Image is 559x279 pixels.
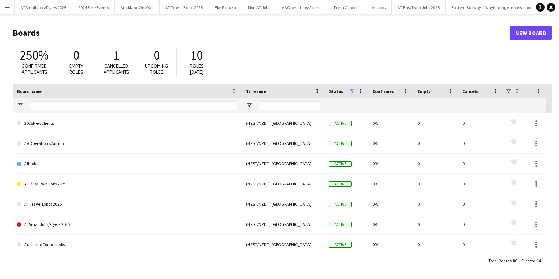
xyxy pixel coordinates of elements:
h1: Boards [13,27,510,38]
a: New Board [510,26,552,40]
div: 0 [458,235,503,254]
span: Timezone [246,89,266,94]
span: Confirmed applicants [22,63,47,75]
button: Eastern Busways- Wayfinding Ambassadors 2024 [446,0,548,14]
div: (NZST/NZDT) [GEOGRAPHIC_DATA] [241,154,325,173]
span: Active [329,181,352,187]
span: Empty roles [69,63,83,75]
button: AT Travel Expos 2025 [160,0,209,14]
div: 0 [413,133,458,153]
input: Board name Filter Input [30,101,237,110]
span: 0 [73,47,79,63]
a: ATSmallJobs/Flyers 2025 [17,214,237,235]
div: 0 [413,214,458,234]
a: AAOperations/Admin [17,133,237,154]
span: Total Boards [488,258,512,263]
button: Open Filter Menu [246,102,252,109]
div: (NZST/NZDT) [GEOGRAPHIC_DATA] [241,194,325,214]
span: Empty [417,89,430,94]
button: 2024 Bike Events [72,0,115,14]
span: Confirmed [373,89,395,94]
span: 1 [113,47,119,63]
div: 0 [458,133,503,153]
div: 0% [368,113,413,133]
div: 0 [458,174,503,194]
a: All Jobs [17,154,237,174]
div: 0 [458,214,503,234]
button: AAOperations/Admin [276,0,328,14]
span: Status [329,89,343,94]
span: Active [329,141,352,146]
div: (NZST/NZDT) [GEOGRAPHIC_DATA] [241,133,325,153]
button: Fresh Concept [328,0,366,14]
div: 0 [458,194,503,214]
div: (NZST/NZDT) [GEOGRAPHIC_DATA] [241,174,325,194]
div: 0% [368,214,413,234]
button: Non AT Jobs [242,0,276,14]
div: (NZST/NZDT) [GEOGRAPHIC_DATA] [241,214,325,234]
span: 86 [513,258,517,263]
a: AucklandCouncilJobs [17,235,237,255]
span: 10 [190,47,203,63]
span: Active [329,161,352,167]
div: 0 [458,113,503,133]
span: Active [329,222,352,227]
button: All Jobs [366,0,392,14]
div: 0% [368,154,413,173]
span: Active [329,121,352,126]
div: 0 [413,194,458,214]
button: Open Filter Menu [17,102,24,109]
span: Cancels [462,89,478,94]
div: 0 [413,113,458,133]
div: 0% [368,174,413,194]
span: Cancelled applicants [104,63,129,75]
span: 250% [20,47,49,63]
div: (NZST/NZDT) [GEOGRAPHIC_DATA] [241,235,325,254]
div: 0% [368,133,413,153]
span: 0 [154,47,160,63]
div: 0 [413,174,458,194]
span: 14 [537,258,541,263]
div: (NZST/NZDT) [GEOGRAPHIC_DATA] [241,113,325,133]
div: : [521,254,541,268]
button: Eke Panuku [209,0,242,14]
span: Upcoming roles [145,63,168,75]
div: : [488,254,517,268]
span: Filtered [521,258,535,263]
div: 0% [368,194,413,214]
button: AucklandOneRail [115,0,160,14]
a: AT Travel Expos 2025 [17,194,237,214]
input: Timezone Filter Input [259,101,320,110]
span: Roles [DATE] [190,63,204,75]
div: 0% [368,235,413,254]
button: ATSmallJobs/Flyers 2025 [15,0,72,14]
span: Active [329,242,352,248]
div: 0 [413,235,458,254]
span: Board name [17,89,42,94]
span: Active [329,202,352,207]
button: AT Bus/Train Jobs 2025 [392,0,446,14]
a: AT Bus/Train Jobs 2025 [17,174,237,194]
div: 0 [413,154,458,173]
a: 2025NewClients [17,113,237,133]
div: 0 [458,154,503,173]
